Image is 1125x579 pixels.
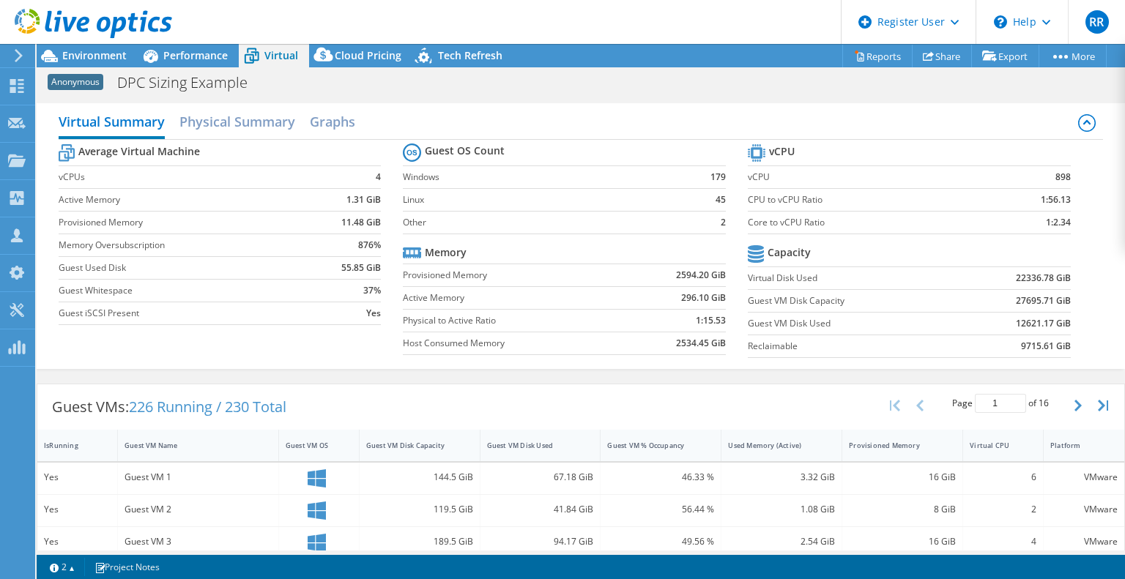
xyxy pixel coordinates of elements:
div: 144.5 GiB [366,469,473,485]
label: Guest Used Disk [59,261,311,275]
div: VMware [1050,469,1118,485]
a: Share [912,45,972,67]
span: Cloud Pricing [335,48,401,62]
div: IsRunning [44,441,93,450]
input: jump to page [975,394,1026,413]
label: Linux [403,193,683,207]
b: 4 [376,170,381,184]
label: Guest Whitespace [59,283,311,298]
label: Provisioned Memory [403,268,625,283]
h1: DPC Sizing Example [111,75,270,91]
div: 2.54 GiB [728,534,835,550]
div: Guest VMs: [37,384,301,430]
label: vCPU [748,170,986,184]
b: 37% [363,283,381,298]
span: Environment [62,48,127,62]
div: Yes [44,534,111,550]
b: 179 [710,170,726,184]
b: vCPU [769,144,795,159]
label: Memory Oversubscription [59,238,311,253]
div: 56.44 % [607,501,714,518]
div: Platform [1050,441,1100,450]
label: Active Memory [403,291,625,305]
div: Used Memory (Active) [728,441,817,450]
b: 22336.78 GiB [1016,271,1071,285]
h2: Physical Summary [179,107,295,136]
div: 46.33 % [607,469,714,485]
div: 16 GiB [849,534,956,550]
b: 55.85 GiB [341,261,381,275]
b: Yes [366,306,381,321]
div: Guest VM 3 [125,534,272,550]
label: Virtual Disk Used [748,271,959,285]
div: 6 [970,469,1036,485]
div: 67.18 GiB [487,469,594,485]
label: Physical to Active Ratio [403,313,625,328]
div: 3.32 GiB [728,469,835,485]
a: Export [971,45,1039,67]
b: 2594.20 GiB [676,268,726,283]
span: 226 Running / 230 Total [129,397,286,416]
div: Guest VM % Occupancy [607,441,697,450]
b: 296.10 GiB [681,291,726,305]
label: Core to vCPU Ratio [748,215,986,230]
b: Capacity [768,245,811,260]
div: Guest VM 2 [125,501,272,518]
div: 2 [970,501,1036,518]
b: 2 [721,215,726,230]
label: CPU to vCPU Ratio [748,193,986,207]
div: 8 GiB [849,501,956,518]
h2: Graphs [310,107,355,136]
div: VMware [1050,534,1118,550]
label: Host Consumed Memory [403,336,625,351]
b: 1:56.13 [1041,193,1071,207]
div: Guest VM 1 [125,469,272,485]
b: 1.31 GiB [346,193,381,207]
div: 4 [970,534,1036,550]
label: Guest iSCSI Present [59,306,311,321]
span: Tech Refresh [438,48,502,62]
div: Guest VM Disk Used [487,441,576,450]
b: 2534.45 GiB [676,336,726,351]
b: Memory [425,245,467,260]
span: Anonymous [48,74,103,90]
label: Reclaimable [748,339,959,354]
div: Guest VM OS [286,441,335,450]
label: Guest VM Disk Used [748,316,959,331]
span: 16 [1039,397,1049,409]
label: Provisioned Memory [59,215,311,230]
a: Project Notes [84,558,170,576]
a: 2 [40,558,85,576]
div: 189.5 GiB [366,534,473,550]
b: 1:2.34 [1046,215,1071,230]
b: 9715.61 GiB [1021,339,1071,354]
b: 876% [358,238,381,253]
label: Other [403,215,683,230]
span: Page of [952,394,1049,413]
div: 16 GiB [849,469,956,485]
label: Guest VM Disk Capacity [748,294,959,308]
div: 41.84 GiB [487,501,594,518]
b: Average Virtual Machine [78,144,200,159]
div: 49.56 % [607,534,714,550]
div: Yes [44,469,111,485]
div: Provisioned Memory [849,441,938,450]
div: Guest VM Disk Capacity [366,441,456,450]
b: 12621.17 GiB [1016,316,1071,331]
b: 1:15.53 [696,313,726,328]
b: 11.48 GiB [341,215,381,230]
div: Virtual CPU [970,441,1019,450]
div: Guest VM Name [125,441,254,450]
div: 94.17 GiB [487,534,594,550]
b: 27695.71 GiB [1016,294,1071,308]
h2: Virtual Summary [59,107,165,139]
div: VMware [1050,501,1118,518]
span: Performance [163,48,228,62]
label: Windows [403,170,683,184]
b: 898 [1055,170,1071,184]
svg: \n [994,15,1007,29]
span: RR [1085,10,1109,34]
b: Guest OS Count [425,143,505,158]
label: Active Memory [59,193,311,207]
span: Virtual [264,48,298,62]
